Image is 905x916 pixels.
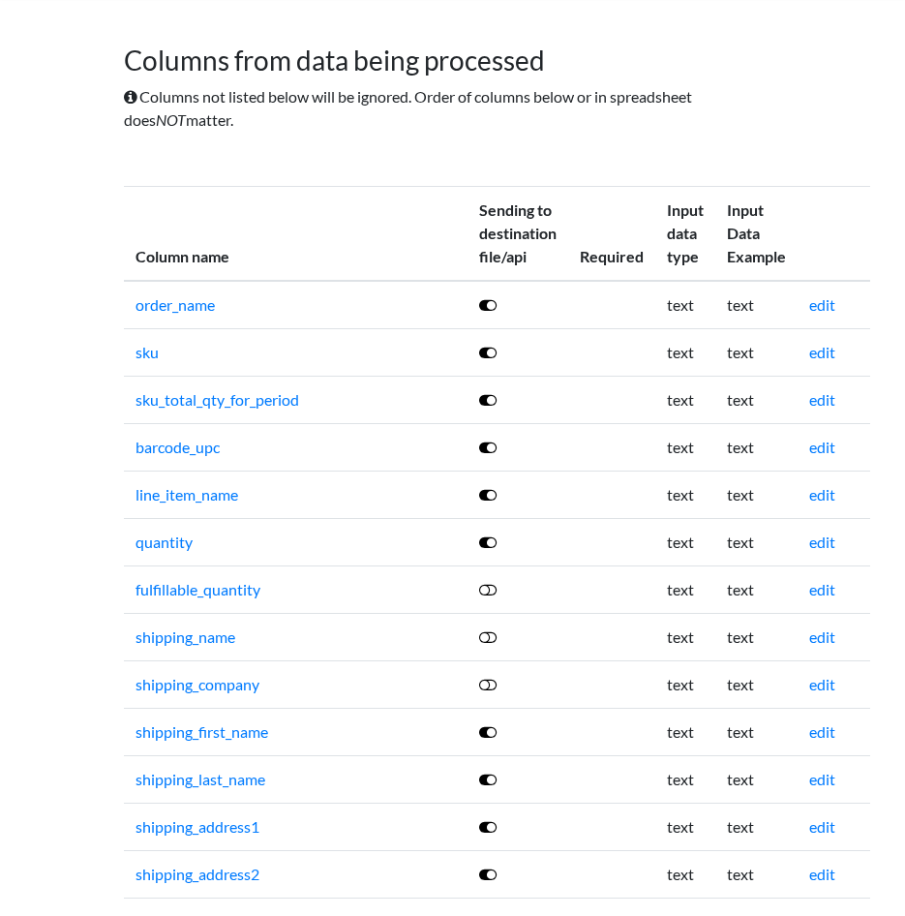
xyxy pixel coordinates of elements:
[136,817,259,836] a: shipping_address1
[655,328,715,376] td: text
[809,438,835,456] a: edit
[809,770,835,788] a: edit
[655,565,715,613] td: text
[655,850,715,898] td: text
[655,186,715,281] th: Input data type
[124,25,782,77] h1: Columns from data being processed
[124,85,782,132] p: Columns not listed below will be ignored. Order of columns below or in spreadsheet does matter.
[136,295,215,314] a: order_name
[136,865,259,883] a: shipping_address2
[715,328,798,376] td: text
[655,471,715,518] td: text
[655,423,715,471] td: text
[156,110,186,129] i: NOT
[124,186,468,281] th: Column name
[655,755,715,803] td: text
[655,281,715,329] td: text
[715,518,798,565] td: text
[468,186,568,281] th: Sending to destination file/api
[809,485,835,504] a: edit
[136,390,299,409] a: sku_total_qty_for_period
[136,533,193,551] a: quantity
[136,438,220,456] a: barcode_upc
[809,722,835,741] a: edit
[655,376,715,423] td: text
[809,580,835,598] a: edit
[136,580,260,598] a: fulfillable_quantity
[655,613,715,660] td: text
[809,817,835,836] a: edit
[655,708,715,755] td: text
[809,390,835,409] a: edit
[809,627,835,646] a: edit
[809,295,835,314] a: edit
[715,186,798,281] th: Input Data Example
[715,471,798,518] td: text
[568,186,655,281] th: Required
[715,376,798,423] td: text
[715,755,798,803] td: text
[655,660,715,708] td: text
[655,803,715,850] td: text
[715,803,798,850] td: text
[136,770,265,788] a: shipping_last_name
[136,343,159,361] a: sku
[136,627,235,646] a: shipping_name
[809,343,835,361] a: edit
[136,675,259,693] a: shipping_company
[715,565,798,613] td: text
[715,281,798,329] td: text
[715,850,798,898] td: text
[136,722,268,741] a: shipping_first_name
[809,533,835,551] a: edit
[655,518,715,565] td: text
[715,613,798,660] td: text
[715,423,798,471] td: text
[808,819,882,893] iframe: Drift Widget Chat Controller
[715,660,798,708] td: text
[136,485,238,504] a: line_item_name
[809,675,835,693] a: edit
[715,708,798,755] td: text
